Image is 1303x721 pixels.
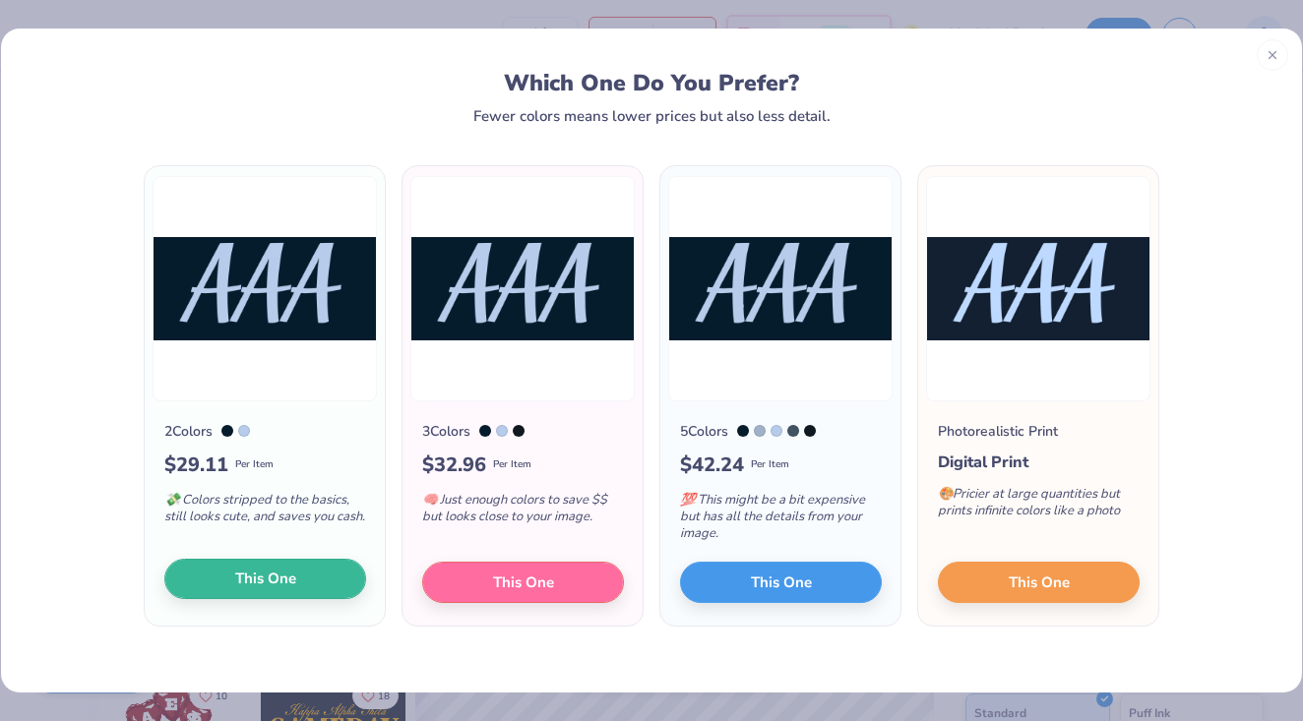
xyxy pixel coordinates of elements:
[680,451,744,480] span: $ 42.24
[493,571,554,593] span: This One
[422,451,486,480] span: $ 32.96
[221,425,233,437] div: 296 C
[938,474,1140,539] div: Pricier at large quantities but prints infinite colors like a photo
[238,425,250,437] div: 2708 C
[680,421,728,442] div: 5 Colors
[680,491,696,509] span: 💯
[938,421,1058,442] div: Photorealistic Print
[754,425,766,437] div: 536 C
[164,480,366,545] div: Colors stripped to the basics, still looks cute, and saves you cash.
[771,425,782,437] div: 2708 C
[479,425,491,437] div: 296 C
[938,485,954,503] span: 🎨
[513,425,525,437] div: Black 6 C
[422,562,624,603] button: This One
[422,491,438,509] span: 🧠
[235,457,274,472] span: Per Item
[804,425,816,437] div: Black 6 C
[473,108,831,124] div: Fewer colors means lower prices but also less detail.
[751,457,789,472] span: Per Item
[1009,571,1070,593] span: This One
[680,480,882,562] div: This might be a bit expensive but has all the details from your image.
[668,176,893,401] img: 5 color option
[153,176,377,401] img: 2 color option
[737,425,749,437] div: 296 C
[926,176,1150,401] img: Photorealistic preview
[164,421,213,442] div: 2 Colors
[680,562,882,603] button: This One
[410,176,635,401] img: 3 color option
[938,451,1140,474] div: Digital Print
[164,451,228,480] span: $ 29.11
[938,562,1140,603] button: This One
[422,480,624,545] div: Just enough colors to save $$ but looks close to your image.
[496,425,508,437] div: 2708 C
[235,568,296,590] span: This One
[164,491,180,509] span: 💸
[787,425,799,437] div: 7545 C
[751,571,812,593] span: This One
[164,559,366,600] button: This One
[422,421,470,442] div: 3 Colors
[55,70,1249,96] div: Which One Do You Prefer?
[493,457,531,472] span: Per Item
